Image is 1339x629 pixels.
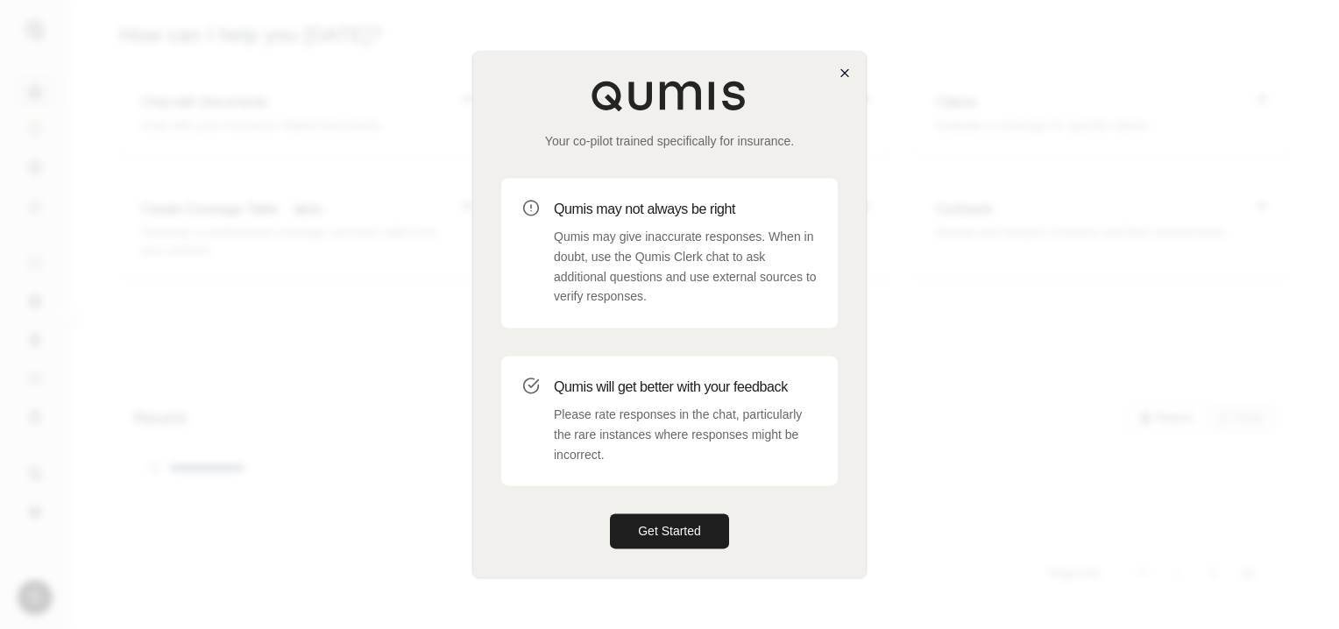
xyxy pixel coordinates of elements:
[501,132,838,150] p: Your co-pilot trained specifically for insurance.
[554,199,817,220] h3: Qumis may not always be right
[554,377,817,398] h3: Qumis will get better with your feedback
[610,514,729,549] button: Get Started
[554,227,817,307] p: Qumis may give inaccurate responses. When in doubt, use the Qumis Clerk chat to ask additional qu...
[591,80,748,111] img: Qumis Logo
[554,405,817,464] p: Please rate responses in the chat, particularly the rare instances where responses might be incor...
